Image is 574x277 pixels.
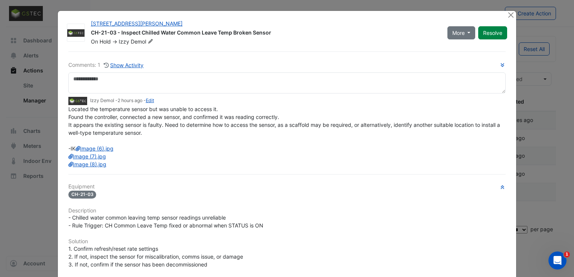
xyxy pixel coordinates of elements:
button: Resolve [478,26,507,39]
span: Izzy [119,38,129,45]
a: Edit [146,98,154,103]
button: Show Activity [103,61,144,69]
div: Comments: 1 [68,61,144,69]
a: Image (6).jpg [76,145,113,152]
a: Image (8).jpg [68,161,106,167]
span: Located the temperature sensor but was unable to access it. Found the controller, connected a new... [68,106,501,167]
img: GSTEC [67,29,85,37]
img: GSTEC [68,97,87,105]
span: More [452,29,465,37]
span: - Chilled water common leaving temp sensor readings unreliable - Rule Trigger: CH Common Leave Te... [68,214,263,229]
button: Close [507,11,515,19]
span: On Hold [91,38,111,45]
h6: Equipment [68,184,506,190]
h6: Solution [68,238,506,245]
span: 2025-08-11 07:27:04 [118,98,142,103]
span: -> [112,38,117,45]
h6: Description [68,208,506,214]
button: More [447,26,476,39]
span: CH-21-03 [68,191,97,199]
div: CH-21-03 - Inspect Chilled Water Common Leave Temp Broken Sensor [91,29,438,38]
a: [STREET_ADDRESS][PERSON_NAME] [91,20,183,27]
iframe: Intercom live chat [548,251,566,269]
small: Izzy Demol - - [90,97,154,104]
span: 1. Confirm refresh/reset rate settings 2. If not, inspect the sensor for miscalibration, comms is... [68,245,243,268]
span: 1 [564,251,570,257]
span: Demol [131,38,155,45]
a: Image (7).jpg [68,153,106,160]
